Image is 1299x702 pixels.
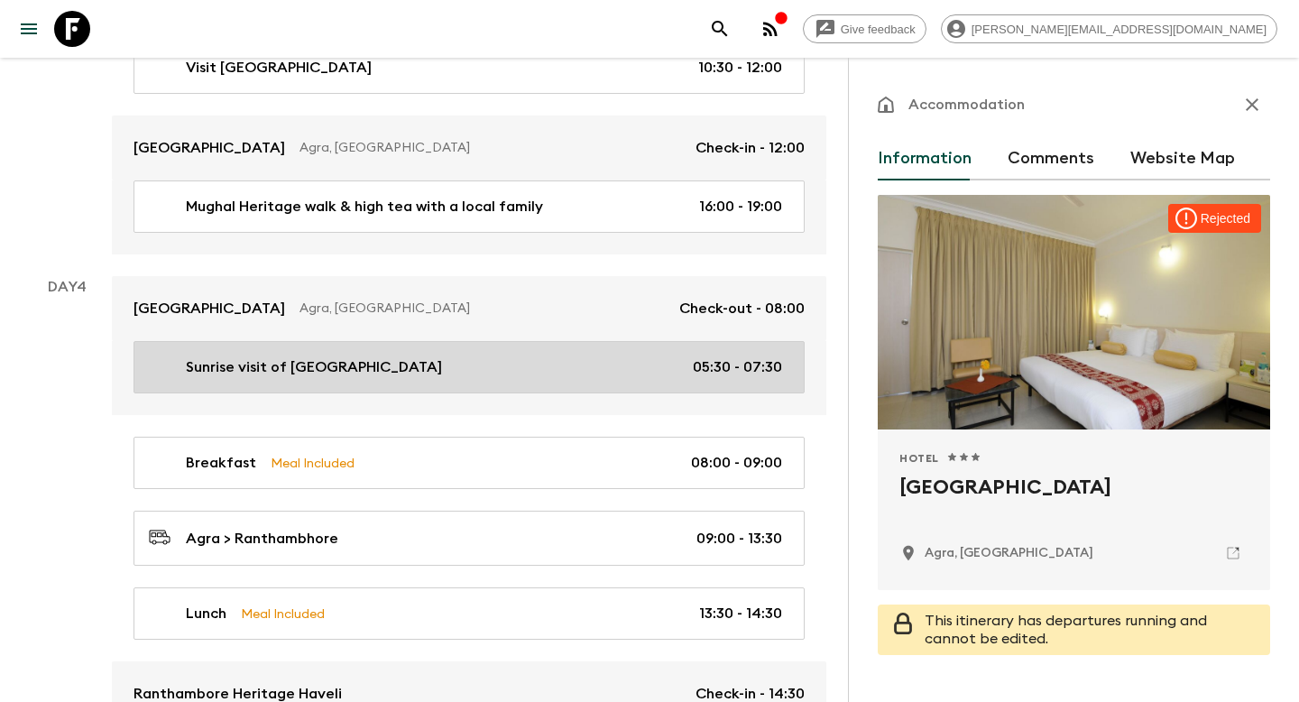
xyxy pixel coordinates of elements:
[134,42,805,94] a: Visit [GEOGRAPHIC_DATA]10:30 - 12:00
[878,137,972,180] button: Information
[1008,137,1094,180] button: Comments
[831,23,926,36] span: Give feedback
[941,14,1277,43] div: [PERSON_NAME][EMAIL_ADDRESS][DOMAIN_NAME]
[299,139,681,157] p: Agra, [GEOGRAPHIC_DATA]
[11,11,47,47] button: menu
[186,528,338,550] p: Agra > Ranthambhore
[899,473,1248,531] h2: [GEOGRAPHIC_DATA]
[186,196,543,217] p: Mughal Heritage walk & high tea with a local family
[908,94,1025,115] p: Accommodation
[696,137,805,159] p: Check-in - 12:00
[699,603,782,624] p: 13:30 - 14:30
[134,341,805,393] a: Sunrise visit of [GEOGRAPHIC_DATA]05:30 - 07:30
[698,57,782,79] p: 10:30 - 12:00
[696,528,782,550] p: 09:00 - 13:30
[1130,137,1235,180] button: Website Map
[186,603,226,624] p: Lunch
[186,57,372,79] p: Visit [GEOGRAPHIC_DATA]
[112,115,826,180] a: [GEOGRAPHIC_DATA]Agra, [GEOGRAPHIC_DATA]Check-in - 12:00
[241,604,325,623] p: Meal Included
[702,11,738,47] button: search adventures
[925,614,1207,646] span: This itinerary has departures running and cannot be edited.
[134,437,805,489] a: BreakfastMeal Included08:00 - 09:00
[134,137,285,159] p: [GEOGRAPHIC_DATA]
[925,544,1093,562] p: Agra, India
[186,356,442,378] p: Sunrise visit of [GEOGRAPHIC_DATA]
[112,276,826,341] a: [GEOGRAPHIC_DATA]Agra, [GEOGRAPHIC_DATA]Check-out - 08:00
[899,451,939,466] span: Hotel
[22,276,112,298] p: Day 4
[134,298,285,319] p: [GEOGRAPHIC_DATA]
[878,195,1270,430] div: Photo of Grand Hotel Agra
[962,23,1276,36] span: [PERSON_NAME][EMAIL_ADDRESS][DOMAIN_NAME]
[271,453,355,473] p: Meal Included
[134,511,805,566] a: Agra > Ranthambhore09:00 - 13:30
[186,452,256,474] p: Breakfast
[699,196,782,217] p: 16:00 - 19:00
[1201,209,1250,227] p: Rejected
[693,356,782,378] p: 05:30 - 07:30
[134,180,805,233] a: Mughal Heritage walk & high tea with a local family16:00 - 19:00
[679,298,805,319] p: Check-out - 08:00
[134,587,805,640] a: LunchMeal Included13:30 - 14:30
[299,300,665,318] p: Agra, [GEOGRAPHIC_DATA]
[691,452,782,474] p: 08:00 - 09:00
[803,14,926,43] a: Give feedback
